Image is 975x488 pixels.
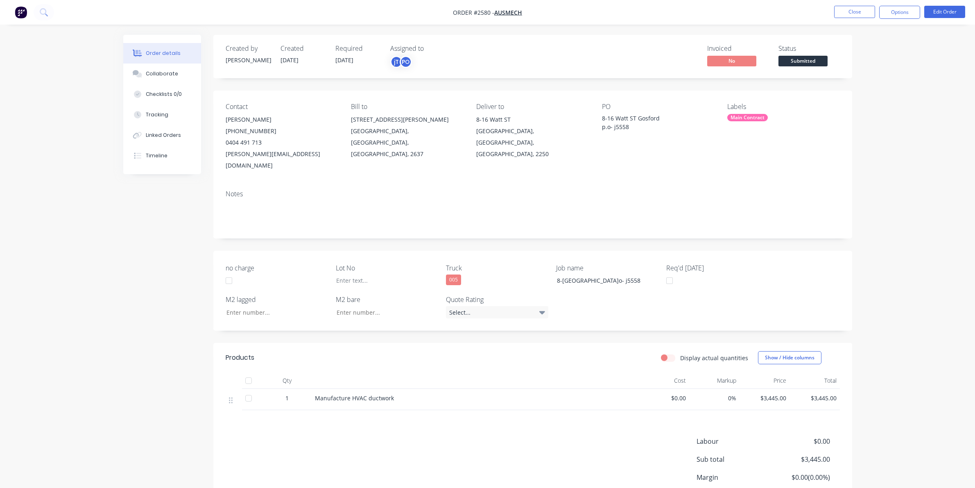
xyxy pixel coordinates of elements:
div: Status [778,45,840,52]
button: Tracking [123,104,201,125]
span: $0.00 [642,394,686,402]
button: Edit Order [924,6,965,18]
div: Qty [262,372,312,389]
div: Invoiced [707,45,769,52]
div: Order details [146,50,181,57]
div: Cost [639,372,690,389]
div: 8-16 Watt ST Gosford p.o- j5558 [602,114,704,131]
span: Submitted [778,56,828,66]
div: jT [390,56,403,68]
span: $0.00 [769,436,830,446]
span: Margin [697,472,769,482]
label: Job name [556,263,658,273]
div: Markup [689,372,740,389]
div: Bill to [351,103,463,111]
div: 8-[GEOGRAPHIC_DATA]o- j5558 [550,275,653,286]
div: Price [740,372,790,389]
button: Order details [123,43,201,64]
button: Close [834,6,875,18]
div: Labels [727,103,839,111]
div: 005 [446,275,461,285]
div: Main Contract [727,114,768,121]
button: Options [879,6,920,19]
div: [GEOGRAPHIC_DATA], [GEOGRAPHIC_DATA], [GEOGRAPHIC_DATA], 2250 [476,125,588,160]
div: [STREET_ADDRESS][PERSON_NAME][GEOGRAPHIC_DATA], [GEOGRAPHIC_DATA], [GEOGRAPHIC_DATA], 2637 [351,114,463,160]
div: Collaborate [146,70,178,77]
span: 1 [285,394,289,402]
div: Select... [446,306,548,318]
div: PO [400,56,412,68]
span: [DATE] [335,56,353,64]
div: 8-16 Watt ST [476,114,588,125]
span: $0.00 ( 0.00 %) [769,472,830,482]
input: Enter number... [219,306,328,318]
div: Tracking [146,111,168,118]
div: Assigned to [390,45,472,52]
div: Timeline [146,152,167,159]
img: Factory [15,6,27,18]
span: Order #2580 - [453,9,494,16]
label: Lot No [336,263,438,273]
div: Products [226,353,254,363]
span: 0% [692,394,736,402]
div: [STREET_ADDRESS][PERSON_NAME] [351,114,463,125]
div: [PERSON_NAME][PHONE_NUMBER]0404 491 713[PERSON_NAME][EMAIL_ADDRESS][DOMAIN_NAME] [226,114,338,171]
div: Contact [226,103,338,111]
label: Req'd [DATE] [666,263,769,273]
div: Total [790,372,840,389]
label: Display actual quantities [680,354,748,362]
a: Ausmech [494,9,522,16]
div: 0404 491 713 [226,137,338,148]
label: Quote Rating [446,295,548,304]
span: $3,445.00 [769,454,830,464]
input: Enter number... [330,306,438,318]
div: Linked Orders [146,132,181,139]
span: $3,445.00 [793,394,837,402]
div: Checklists 0/0 [146,91,182,98]
div: [PERSON_NAME][EMAIL_ADDRESS][DOMAIN_NAME] [226,148,338,171]
button: Linked Orders [123,125,201,145]
div: [PHONE_NUMBER] [226,125,338,137]
div: [GEOGRAPHIC_DATA], [GEOGRAPHIC_DATA], [GEOGRAPHIC_DATA], 2637 [351,125,463,160]
span: Labour [697,436,769,446]
button: Checklists 0/0 [123,84,201,104]
div: [PERSON_NAME] [226,56,271,64]
span: $3,445.00 [743,394,787,402]
label: M2 lagged [226,295,328,304]
span: No [707,56,756,66]
label: Truck [446,263,548,273]
span: [DATE] [281,56,299,64]
div: Deliver to [476,103,588,111]
label: no charge [226,263,328,273]
button: Show / Hide columns [758,351,821,364]
div: Created by [226,45,271,52]
div: PO [602,103,714,111]
div: Notes [226,190,840,198]
div: 8-16 Watt ST[GEOGRAPHIC_DATA], [GEOGRAPHIC_DATA], [GEOGRAPHIC_DATA], 2250 [476,114,588,160]
button: Collaborate [123,64,201,84]
button: Timeline [123,145,201,166]
div: Created [281,45,326,52]
button: Submitted [778,56,828,68]
span: Manufacture HVAC ductwork [315,394,394,402]
div: Required [335,45,380,52]
span: Sub total [697,454,769,464]
div: [PERSON_NAME] [226,114,338,125]
button: jTPO [390,56,412,68]
label: M2 bare [336,295,438,304]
